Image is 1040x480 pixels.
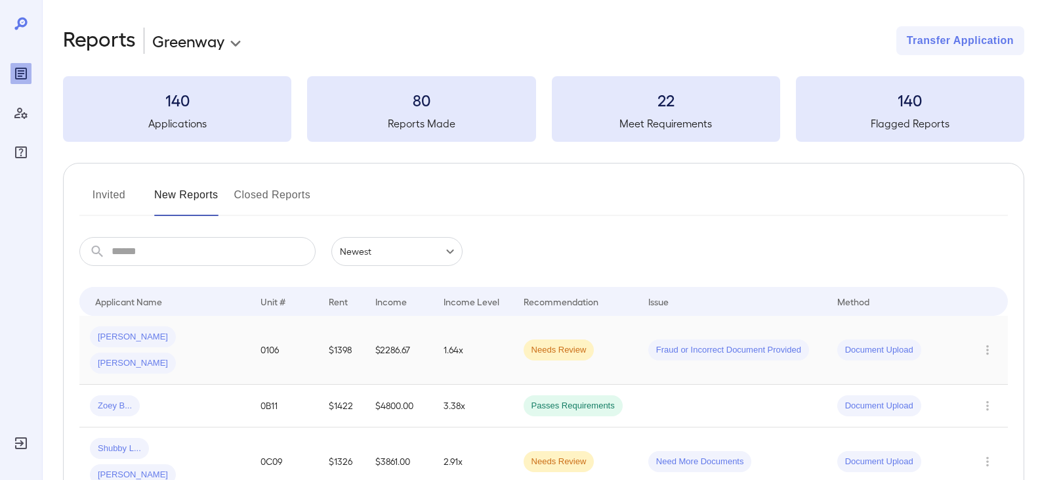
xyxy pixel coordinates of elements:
[977,395,998,416] button: Row Actions
[63,89,291,110] h3: 140
[896,26,1024,55] button: Transfer Application
[977,339,998,360] button: Row Actions
[977,451,998,472] button: Row Actions
[524,294,598,309] div: Recommendation
[329,294,350,309] div: Rent
[10,102,31,123] div: Manage Users
[10,433,31,454] div: Log Out
[552,116,780,131] h5: Meet Requirements
[837,400,921,412] span: Document Upload
[90,400,140,412] span: Zoey B...
[63,76,1024,142] summary: 140Applications80Reports Made22Meet Requirements140Flagged Reports
[154,185,218,216] button: New Reports
[10,63,31,84] div: Reports
[95,294,162,309] div: Applicant Name
[307,116,535,131] h5: Reports Made
[318,316,365,385] td: $1398
[365,385,433,427] td: $4800.00
[318,385,365,427] td: $1422
[234,185,311,216] button: Closed Reports
[63,116,291,131] h5: Applications
[796,116,1024,131] h5: Flagged Reports
[152,30,224,51] p: Greenway
[375,294,407,309] div: Income
[79,185,138,216] button: Invited
[90,331,176,343] span: [PERSON_NAME]
[444,294,499,309] div: Income Level
[250,316,318,385] td: 0106
[837,456,921,468] span: Document Upload
[552,89,780,110] h3: 22
[648,294,669,309] div: Issue
[90,443,149,455] span: Shubby L...
[365,316,433,385] td: $2286.67
[250,385,318,427] td: 0B11
[837,344,921,357] span: Document Upload
[648,344,809,357] span: Fraud or Incorrect Document Provided
[796,89,1024,110] h3: 140
[524,456,594,468] span: Needs Review
[90,357,176,370] span: [PERSON_NAME]
[524,400,623,412] span: Passes Requirements
[524,344,594,357] span: Needs Review
[433,316,513,385] td: 1.64x
[63,26,136,55] h2: Reports
[648,456,752,468] span: Need More Documents
[10,142,31,163] div: FAQ
[837,294,869,309] div: Method
[260,294,285,309] div: Unit #
[433,385,513,427] td: 3.38x
[331,237,463,266] div: Newest
[307,89,535,110] h3: 80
